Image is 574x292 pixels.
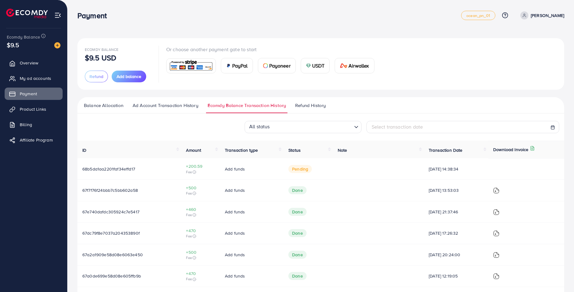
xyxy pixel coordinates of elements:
[288,208,307,216] span: Done
[258,58,296,73] a: cardPayoneer
[82,147,86,153] span: ID
[186,185,215,191] span: +500
[225,273,245,279] span: Add funds
[349,62,369,69] span: Airwallex
[186,234,215,239] span: Fee
[269,62,291,69] span: Payoneer
[89,73,103,80] span: Refund
[5,88,63,100] a: Payment
[232,62,248,69] span: PayPal
[166,46,379,53] p: Or choose another payment gate to start
[429,209,483,215] span: [DATE] 21:37:46
[85,47,118,52] span: Ecomdy Balance
[288,147,301,153] span: Status
[186,277,215,282] span: Fee
[429,187,483,193] span: [DATE] 13:53:03
[82,166,135,172] span: 68b5da1aa2201faf34effd17
[186,163,215,169] span: +200.59
[429,252,483,258] span: [DATE] 20:24:00
[54,42,60,48] img: image
[20,106,46,112] span: Product Links
[225,166,245,172] span: Add funds
[20,91,37,97] span: Payment
[263,63,268,68] img: card
[5,57,63,69] a: Overview
[248,121,271,132] span: All status
[133,102,198,109] span: Ad Account Transaction History
[429,147,463,153] span: Transaction Date
[20,60,38,66] span: Overview
[272,122,352,132] input: Search for option
[518,11,564,19] a: [PERSON_NAME]
[82,187,138,193] span: 67f7f76f24bbb7c5bb602a58
[112,71,146,82] button: Add balance
[288,186,307,194] span: Done
[117,73,141,80] span: Add balance
[166,58,216,73] a: card
[338,147,347,153] span: Note
[208,102,286,109] span: Ecomdy Balance Transaction History
[20,75,51,81] span: My ad accounts
[306,63,311,68] img: card
[225,252,245,258] span: Add funds
[335,58,374,73] a: cardAirwallex
[7,34,40,40] span: Ecomdy Balance
[288,251,307,259] span: Done
[6,9,48,18] img: logo
[531,12,564,19] p: [PERSON_NAME]
[429,166,483,172] span: [DATE] 14:38:34
[5,72,63,84] a: My ad accounts
[340,63,347,68] img: card
[225,209,245,215] span: Add funds
[77,11,112,20] h3: Payment
[372,123,423,130] span: Select transaction date
[186,255,215,260] span: Fee
[288,272,307,280] span: Done
[221,58,253,73] a: cardPayPal
[466,14,490,18] span: ocean_pn_01
[82,230,140,236] span: 67dc79f8e7037a204353890f
[186,191,215,196] span: Fee
[429,273,483,279] span: [DATE] 12:19:05
[82,252,143,258] span: 67a2a1909e58d08e6063e450
[312,62,325,69] span: USDT
[186,212,215,217] span: Fee
[85,54,116,61] p: $9.5 USD
[288,229,307,237] span: Done
[168,59,214,72] img: card
[295,102,326,109] span: Refund History
[225,147,258,153] span: Transaction type
[5,103,63,115] a: Product Links
[85,71,108,82] button: Refund
[439,65,569,287] iframe: Chat
[186,249,215,255] span: +500
[288,165,312,173] span: pending
[20,137,53,143] span: Affiliate Program
[5,134,63,146] a: Affiliate Program
[461,11,495,20] a: ocean_pn_01
[186,170,215,175] span: Fee
[84,102,123,109] span: Balance Allocation
[54,12,61,19] img: menu
[20,121,32,128] span: Billing
[301,58,330,73] a: cardUSDT
[225,230,245,236] span: Add funds
[226,63,231,68] img: card
[245,121,361,133] div: Search for option
[429,230,483,236] span: [DATE] 17:26:32
[7,40,19,49] span: $9.5
[186,206,215,212] span: +460
[186,228,215,234] span: +470
[5,118,63,131] a: Billing
[225,187,245,193] span: Add funds
[186,270,215,277] span: +470
[82,209,139,215] span: 67e740dafdc305924c7e5417
[186,147,201,153] span: Amount
[82,273,141,279] span: 67a0de699e58d08e605ffb9b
